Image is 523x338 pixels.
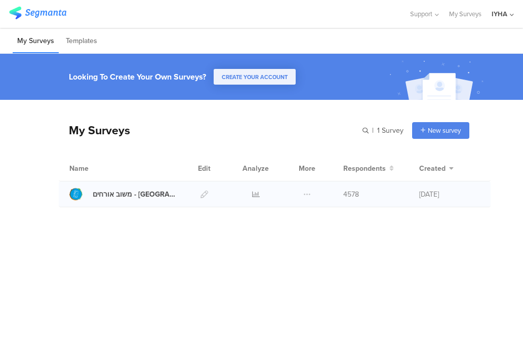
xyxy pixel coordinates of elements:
[193,156,215,181] div: Edit
[61,29,102,53] li: Templates
[419,189,480,200] div: [DATE]
[93,189,178,200] div: משוב אורחים - בית שאן
[428,126,461,135] span: New survey
[377,125,404,136] span: 1 Survey
[59,122,130,139] div: My Surveys
[419,163,446,174] span: Created
[371,125,375,136] span: |
[69,163,130,174] div: Name
[13,29,59,53] li: My Surveys
[492,9,507,19] div: IYHA
[214,69,296,85] button: CREATE YOUR ACCOUNT
[69,187,178,201] a: משוב אורחים - [GEOGRAPHIC_DATA]
[419,163,454,174] button: Created
[296,156,318,181] div: More
[343,189,359,200] span: 4578
[69,71,206,83] div: Looking To Create Your Own Surveys?
[222,73,288,81] span: CREATE YOUR ACCOUNT
[240,156,271,181] div: Analyze
[343,163,386,174] span: Respondents
[386,57,490,103] img: create_account_image.svg
[410,9,432,19] span: Support
[9,7,66,19] img: segmanta logo
[343,163,394,174] button: Respondents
